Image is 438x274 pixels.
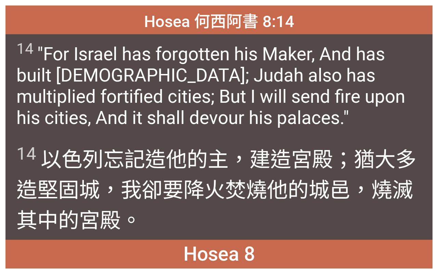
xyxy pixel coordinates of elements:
wh7911: 造他的主 [16,147,416,233]
wh6213: ，建造 [16,147,416,233]
wh7971: 火 [16,178,413,233]
span: Hosea 何西阿書 8:14 [144,8,294,32]
sup: 14 [16,144,36,164]
span: "For Israel has forgotten his Maker, And has built [DEMOGRAPHIC_DATA]; Judah also has multiplied ... [16,40,422,128]
wh1964: ；猶大 [16,147,416,233]
wh759: 。 [121,208,142,233]
wh3063: 多造 [16,147,416,233]
wh3478: 忘記 [16,147,416,233]
wh5892: ，我卻要降 [16,178,413,233]
wh1129: 宮殿 [16,147,416,233]
span: 以色列 [16,142,422,234]
wh1219: 城 [16,178,413,233]
span: Hosea 8 [183,242,255,265]
sup: 14 [16,40,34,58]
wh7235: 堅固 [16,178,413,233]
wh398: 其中的宮殿 [16,208,142,233]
